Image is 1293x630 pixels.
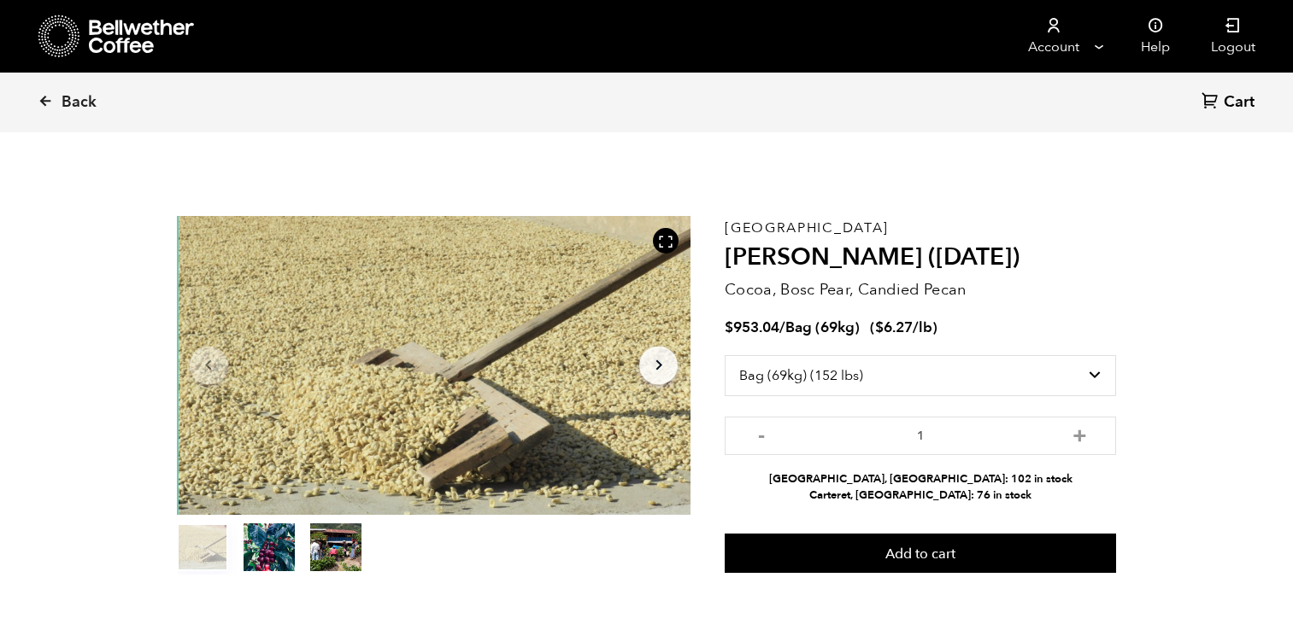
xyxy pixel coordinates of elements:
[1202,91,1259,114] a: Cart
[62,92,97,113] span: Back
[725,278,1116,301] p: Cocoa, Bosc Pear, Candied Pecan
[875,318,913,337] bdi: 6.27
[913,318,932,337] span: /lb
[870,318,937,337] span: ( )
[1069,425,1090,442] button: +
[725,318,733,337] span: $
[725,534,1116,573] button: Add to cart
[1224,92,1255,113] span: Cart
[875,318,884,337] span: $
[750,425,772,442] button: -
[725,318,779,337] bdi: 953.04
[779,318,785,337] span: /
[785,318,860,337] span: Bag (69kg)
[725,243,1116,272] h2: [PERSON_NAME] ([DATE])
[725,471,1116,487] li: [GEOGRAPHIC_DATA], [GEOGRAPHIC_DATA]: 102 in stock
[725,487,1116,504] li: Carteret, [GEOGRAPHIC_DATA]: 76 in stock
